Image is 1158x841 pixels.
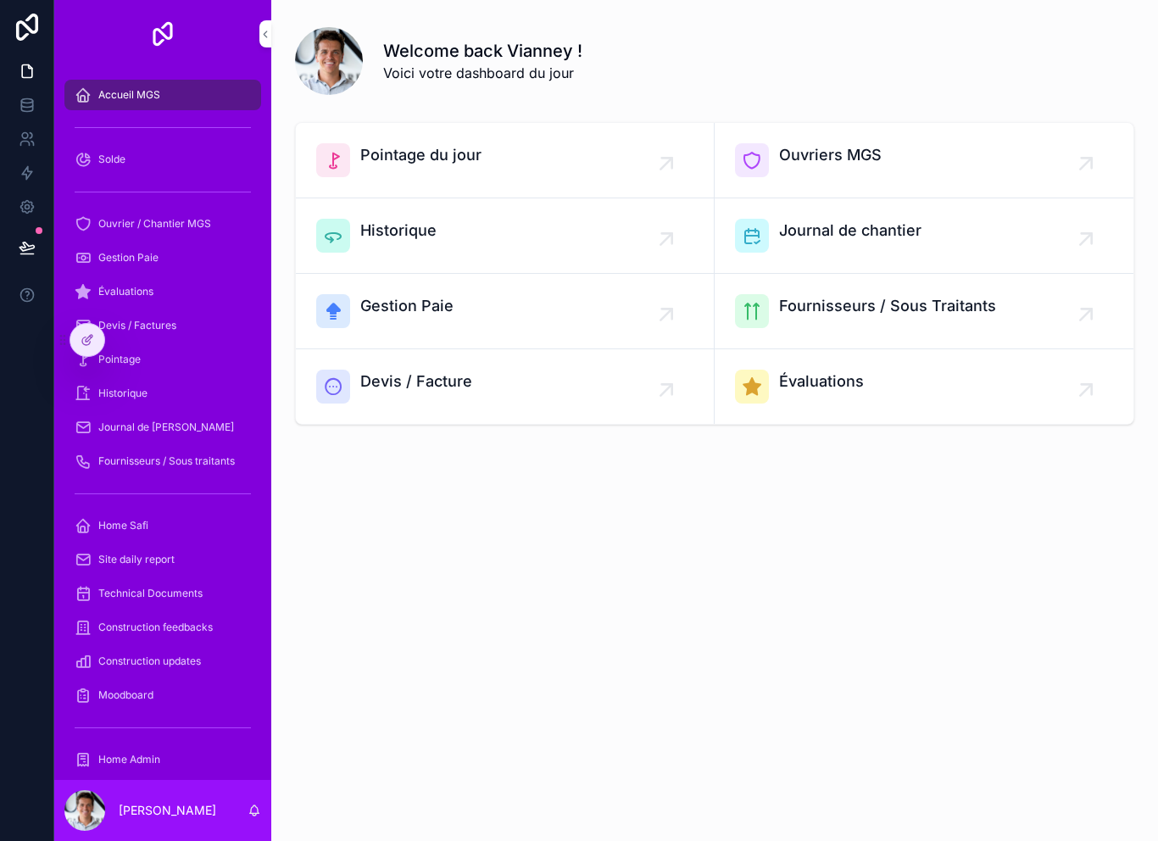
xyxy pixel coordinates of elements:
[360,294,454,318] span: Gestion Paie
[98,217,211,231] span: Ouvrier / Chantier MGS
[98,420,234,434] span: Journal de [PERSON_NAME]
[715,123,1133,198] a: Ouvriers MGS
[64,310,261,341] a: Devis / Factures
[779,294,996,318] span: Fournisseurs / Sous Traitants
[98,88,160,102] span: Accueil MGS
[779,143,882,167] span: Ouvriers MGS
[98,621,213,634] span: Construction feedbacks
[296,123,715,198] a: Pointage du jour
[383,39,582,63] h1: Welcome back Vianney !
[54,68,271,780] div: scrollable content
[98,285,153,298] span: Évaluations
[64,680,261,710] a: Moodboard
[779,370,864,393] span: Évaluations
[64,744,261,775] a: Home Admin
[98,387,148,400] span: Historique
[360,219,437,242] span: Historique
[98,553,175,566] span: Site daily report
[64,144,261,175] a: Solde
[715,274,1133,349] a: Fournisseurs / Sous Traitants
[98,654,201,668] span: Construction updates
[715,349,1133,424] a: Évaluations
[98,153,125,166] span: Solde
[64,446,261,476] a: Fournisseurs / Sous traitants
[64,378,261,409] a: Historique
[64,646,261,677] a: Construction updates
[98,454,235,468] span: Fournisseurs / Sous traitants
[296,198,715,274] a: Historique
[64,578,261,609] a: Technical Documents
[119,802,216,819] p: [PERSON_NAME]
[98,587,203,600] span: Technical Documents
[779,219,921,242] span: Journal de chantier
[64,276,261,307] a: Évaluations
[715,198,1133,274] a: Journal de chantier
[64,80,261,110] a: Accueil MGS
[149,20,176,47] img: App logo
[64,612,261,643] a: Construction feedbacks
[64,412,261,443] a: Journal de [PERSON_NAME]
[296,349,715,424] a: Devis / Facture
[64,510,261,541] a: Home Safi
[360,143,482,167] span: Pointage du jour
[296,274,715,349] a: Gestion Paie
[98,519,148,532] span: Home Safi
[64,209,261,239] a: Ouvrier / Chantier MGS
[64,544,261,575] a: Site daily report
[98,251,159,265] span: Gestion Paie
[360,370,472,393] span: Devis / Facture
[98,353,141,366] span: Pointage
[383,63,582,83] span: Voici votre dashboard du jour
[98,688,153,702] span: Moodboard
[98,753,160,766] span: Home Admin
[64,242,261,273] a: Gestion Paie
[64,344,261,375] a: Pointage
[98,319,176,332] span: Devis / Factures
